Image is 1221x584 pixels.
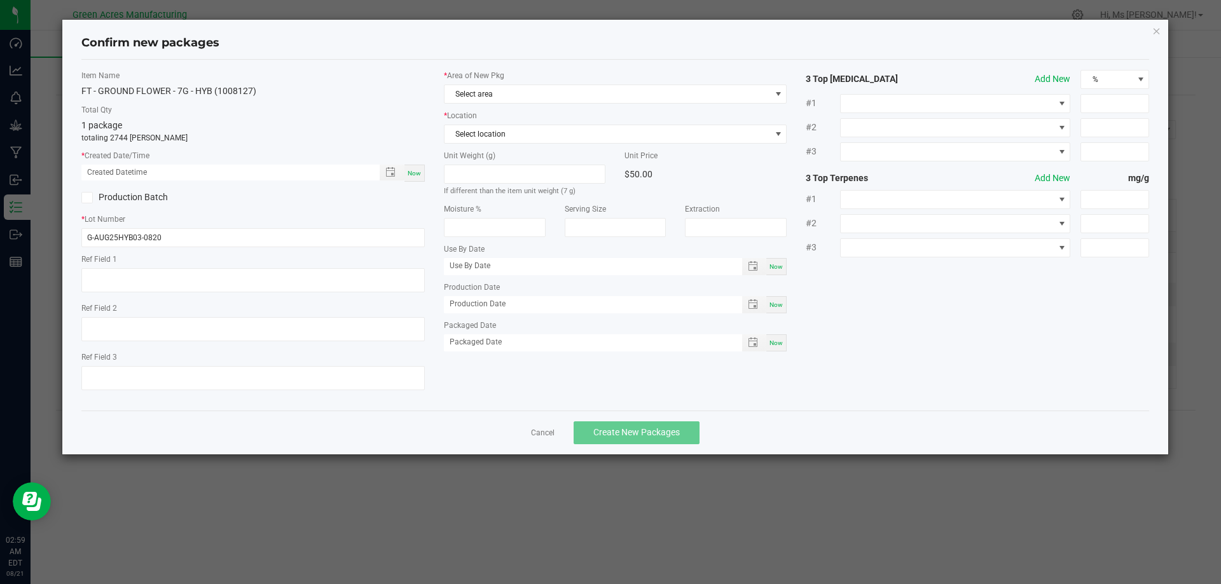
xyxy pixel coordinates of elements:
[444,282,787,293] label: Production Date
[1081,71,1133,88] span: %
[444,187,576,195] small: If different than the item unit weight (7 g)
[806,97,840,110] span: #1
[685,203,787,215] label: Extraction
[742,296,767,313] span: Toggle popup
[1080,172,1149,185] strong: mg/g
[81,254,425,265] label: Ref Field 1
[444,258,729,274] input: Use By Date
[531,428,555,438] a: Cancel
[444,70,787,81] label: Area of New Pkg
[444,125,787,144] span: NO DATA FOUND
[444,296,729,312] input: Production Date
[806,217,840,230] span: #2
[444,243,787,255] label: Use By Date
[81,351,425,363] label: Ref Field 3
[742,258,767,275] span: Toggle popup
[742,334,767,351] span: Toggle popup
[806,193,840,206] span: #1
[81,35,1150,51] h4: Confirm new packages
[13,482,51,520] iframe: Resource center
[769,263,783,270] span: Now
[408,170,421,177] span: Now
[81,85,425,98] div: FT - GROUND FLOWER - 7G - HYB (1008127)
[769,339,783,346] span: Now
[806,172,943,185] strong: 3 Top Terpenes
[81,70,425,81] label: Item Name
[1035,172,1070,185] button: Add New
[81,165,366,180] input: Created Datetime
[624,150,787,161] label: Unit Price
[444,203,546,215] label: Moisture %
[574,421,700,444] button: Create New Packages
[1035,72,1070,86] button: Add New
[593,427,680,437] span: Create New Packages
[81,214,425,225] label: Lot Number
[624,165,787,184] div: $50.00
[444,334,729,350] input: Packaged Date
[769,301,783,308] span: Now
[806,241,840,254] span: #3
[806,145,840,158] span: #3
[81,132,425,144] p: totaling 2744 [PERSON_NAME]
[445,125,771,143] span: Select location
[806,72,943,86] strong: 3 Top [MEDICAL_DATA]
[444,150,606,161] label: Unit Weight (g)
[81,191,244,204] label: Production Batch
[380,165,404,180] span: Toggle popup
[81,302,425,314] label: Ref Field 2
[81,150,425,161] label: Created Date/Time
[444,110,787,121] label: Location
[81,104,425,116] label: Total Qty
[444,320,787,331] label: Packaged Date
[565,203,666,215] label: Serving Size
[81,120,122,130] span: 1 package
[445,85,771,103] span: Select area
[806,121,840,134] span: #2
